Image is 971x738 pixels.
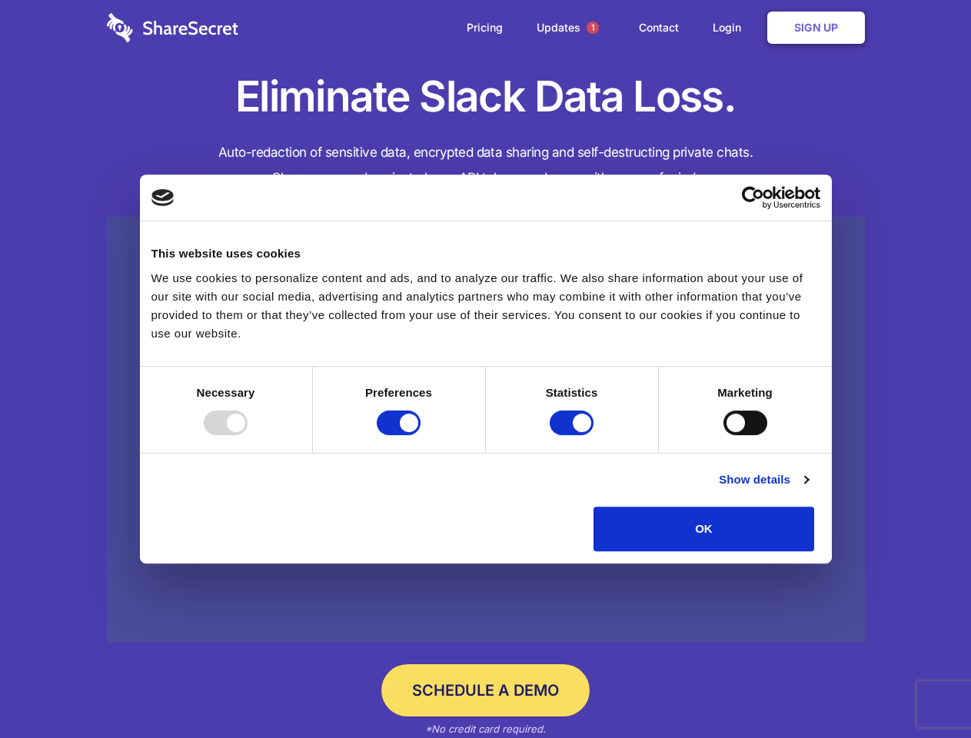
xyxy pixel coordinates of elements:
button: OK [594,507,814,551]
a: Sign Up [767,12,865,44]
a: Wistia video thumbnail [107,217,865,643]
strong: Necessary [197,386,255,399]
div: This website uses cookies [151,244,820,263]
div: We use cookies to personalize content and ads, and to analyze our traffic. We also share informat... [151,269,820,343]
h1: Eliminate Slack Data Loss. [107,69,865,125]
strong: Preferences [365,386,432,399]
a: Schedule a Demo [381,664,590,716]
strong: Statistics [546,386,598,399]
a: Contact [624,4,694,52]
h4: Auto-redaction of sensitive data, encrypted data sharing and self-destructing private chats. Shar... [107,140,865,191]
img: logo-wordmark-white-trans-d4663122ce5f474addd5e946df7df03e33cb6a1c49d2221995e7729f52c070b2.svg [107,13,238,42]
a: Usercentrics Cookiebot - opens in a new window [686,186,820,209]
a: Pricing [451,4,518,52]
a: Login [697,4,764,52]
span: 1 [587,22,599,34]
img: logo [151,189,175,206]
em: *No credit card required. [425,723,546,735]
strong: Marketing [717,386,773,399]
a: Show details [719,470,808,489]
